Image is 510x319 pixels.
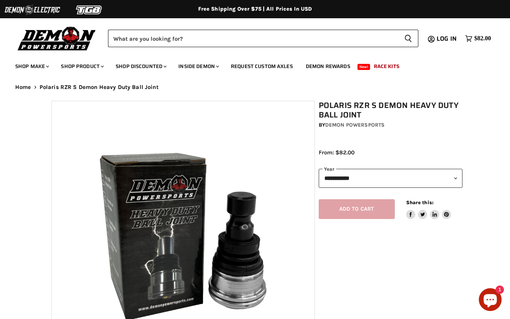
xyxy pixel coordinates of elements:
a: Shop Product [55,59,108,74]
span: Share this: [406,200,434,205]
span: Polaris RZR S Demon Heavy Duty Ball Joint [40,84,159,90]
span: New! [357,64,370,70]
div: by [319,121,462,129]
a: Demon Rewards [300,59,356,74]
a: Log in [433,35,461,42]
ul: Main menu [10,56,489,74]
aside: Share this: [406,199,451,219]
button: Search [398,30,418,47]
img: TGB Logo 2 [61,3,118,17]
img: Demon Powersports [15,25,99,52]
a: Inside Demon [173,59,224,74]
h1: Polaris RZR S Demon Heavy Duty Ball Joint [319,101,462,120]
a: Home [15,84,31,90]
a: Request Custom Axles [225,59,299,74]
a: $82.00 [461,33,495,44]
input: Search [108,30,398,47]
a: Race Kits [368,59,405,74]
form: Product [108,30,418,47]
img: Demon Electric Logo 2 [4,3,61,17]
select: year [319,169,462,187]
a: Shop Make [10,59,54,74]
span: From: $82.00 [319,149,354,156]
span: $82.00 [474,35,491,42]
span: Log in [437,34,457,43]
a: Shop Discounted [110,59,171,74]
inbox-online-store-chat: Shopify online store chat [477,288,504,313]
a: Demon Powersports [325,122,384,128]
